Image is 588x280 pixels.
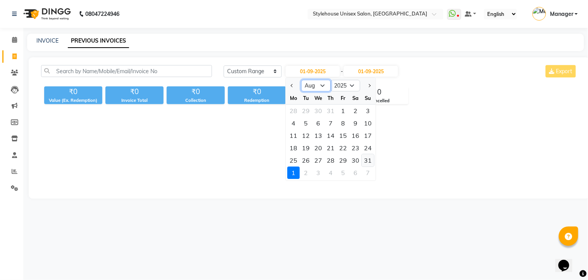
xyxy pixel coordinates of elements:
[312,129,325,142] div: Wednesday, August 13, 2025
[300,142,312,154] div: Tuesday, August 19, 2025
[288,105,300,117] div: 28
[350,105,362,117] div: Saturday, August 2, 2025
[362,167,374,179] div: Sunday, September 7, 2025
[350,117,362,129] div: Saturday, August 9, 2025
[337,154,350,167] div: 29
[288,154,300,167] div: Monday, August 25, 2025
[350,154,362,167] div: 30
[362,167,374,179] div: 7
[167,86,225,97] div: ₹0
[300,105,312,117] div: 29
[325,154,337,167] div: 28
[550,10,573,18] span: Manager
[337,117,350,129] div: 8
[337,154,350,167] div: Friday, August 29, 2025
[362,154,374,167] div: Sunday, August 31, 2025
[312,142,325,154] div: Wednesday, August 20, 2025
[300,105,312,117] div: Tuesday, July 29, 2025
[300,167,312,179] div: Tuesday, September 2, 2025
[362,117,374,129] div: Sunday, August 10, 2025
[302,80,331,91] select: Select month
[325,129,337,142] div: 14
[350,142,362,154] div: 23
[167,97,225,104] div: Collection
[362,142,374,154] div: 24
[337,167,350,179] div: Friday, September 5, 2025
[325,105,337,117] div: 31
[533,7,546,21] img: Manager
[366,79,373,92] button: Next month
[337,117,350,129] div: Friday, August 8, 2025
[325,154,337,167] div: Thursday, August 28, 2025
[337,142,350,154] div: 22
[350,129,362,142] div: Saturday, August 16, 2025
[337,142,350,154] div: Friday, August 22, 2025
[300,117,312,129] div: Tuesday, August 5, 2025
[325,117,337,129] div: 7
[288,92,300,104] div: Mo
[41,65,212,77] input: Search by Name/Mobile/Email/Invoice No
[325,167,337,179] div: 4
[337,167,350,179] div: 5
[288,167,300,179] div: Monday, September 1, 2025
[289,79,296,92] button: Previous month
[362,142,374,154] div: Sunday, August 24, 2025
[312,117,325,129] div: 6
[36,37,59,44] a: INVOICE
[337,92,350,104] div: Fr
[312,167,325,179] div: Wednesday, September 3, 2025
[350,92,362,104] div: Sa
[325,105,337,117] div: Thursday, July 31, 2025
[312,105,325,117] div: 30
[300,154,312,167] div: 26
[312,117,325,129] div: Wednesday, August 6, 2025
[288,129,300,142] div: Monday, August 11, 2025
[337,129,350,142] div: Friday, August 15, 2025
[288,129,300,142] div: 11
[41,113,578,191] span: Empty list
[350,142,362,154] div: Saturday, August 23, 2025
[44,97,102,104] div: Value (Ex. Redemption)
[312,105,325,117] div: Wednesday, July 30, 2025
[300,167,312,179] div: 2
[288,105,300,117] div: Monday, July 28, 2025
[300,154,312,167] div: Tuesday, August 26, 2025
[312,154,325,167] div: 27
[288,167,300,179] div: 1
[351,87,408,98] div: 0
[300,129,312,142] div: 12
[20,3,73,25] img: logo
[350,105,362,117] div: 2
[44,86,102,97] div: ₹0
[350,167,362,179] div: Saturday, September 6, 2025
[325,92,337,104] div: Th
[341,67,343,76] span: -
[325,117,337,129] div: Thursday, August 7, 2025
[312,142,325,154] div: 20
[362,105,374,117] div: Sunday, August 3, 2025
[288,142,300,154] div: 18
[350,129,362,142] div: 16
[286,66,340,77] input: Start Date
[331,80,360,91] select: Select year
[105,86,164,97] div: ₹0
[300,129,312,142] div: Tuesday, August 12, 2025
[300,142,312,154] div: 19
[362,117,374,129] div: 10
[312,129,325,142] div: 13
[288,154,300,167] div: 25
[362,129,374,142] div: 17
[105,97,164,104] div: Invoice Total
[85,3,119,25] b: 08047224946
[325,142,337,154] div: Thursday, August 21, 2025
[228,86,286,97] div: ₹0
[68,34,129,48] a: PREVIOUS INVOICES
[362,105,374,117] div: 3
[337,129,350,142] div: 15
[300,92,312,104] div: Tu
[325,129,337,142] div: Thursday, August 14, 2025
[300,117,312,129] div: 5
[312,154,325,167] div: Wednesday, August 27, 2025
[325,167,337,179] div: Thursday, September 4, 2025
[337,105,350,117] div: 1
